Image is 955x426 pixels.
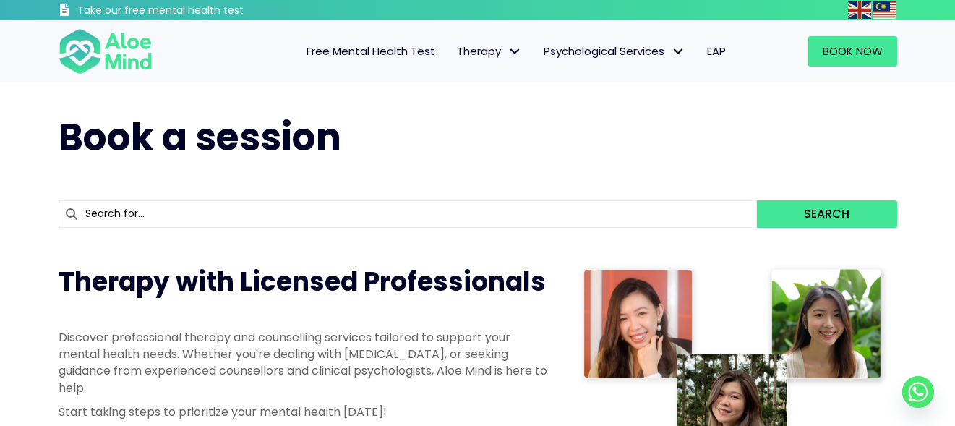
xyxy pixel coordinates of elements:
input: Search for... [59,200,758,228]
span: Book a session [59,111,341,163]
p: Start taking steps to prioritize your mental health [DATE]! [59,404,550,420]
span: Psychological Services: submenu [668,41,689,62]
span: Therapy with Licensed Professionals [59,263,546,300]
a: Malay [873,1,897,18]
a: Take our free mental health test [59,4,321,20]
a: Free Mental Health Test [296,36,446,67]
a: TherapyTherapy: submenu [446,36,533,67]
a: Psychological ServicesPsychological Services: submenu [533,36,696,67]
a: EAP [696,36,737,67]
img: en [848,1,871,19]
span: Psychological Services [544,43,685,59]
span: Therapy: submenu [505,41,526,62]
a: English [848,1,873,18]
button: Search [757,200,896,228]
a: Book Now [808,36,897,67]
img: ms [873,1,896,19]
span: EAP [707,43,726,59]
p: Discover professional therapy and counselling services tailored to support your mental health nee... [59,329,550,396]
a: Whatsapp [902,376,934,408]
img: Aloe mind Logo [59,27,153,75]
span: Book Now [823,43,883,59]
span: Free Mental Health Test [307,43,435,59]
nav: Menu [171,36,737,67]
span: Therapy [457,43,522,59]
h3: Take our free mental health test [77,4,321,18]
